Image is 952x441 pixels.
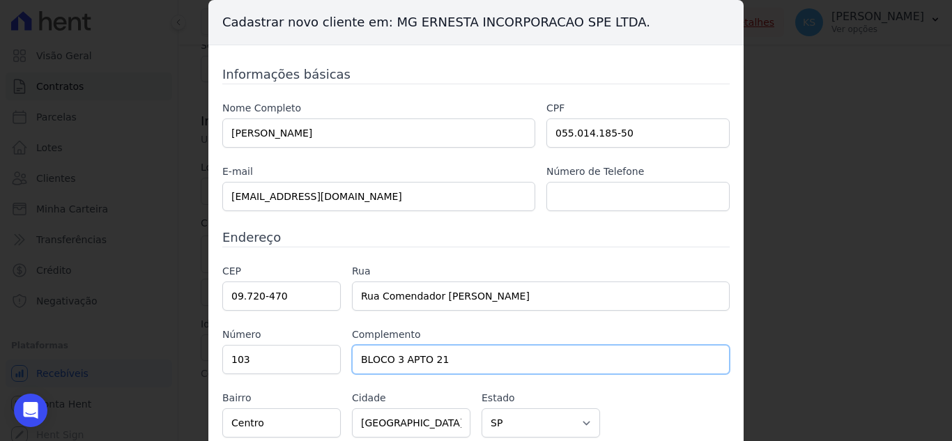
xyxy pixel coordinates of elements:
[222,281,341,311] input: 00.000-000
[222,264,341,279] label: CEP
[482,391,600,405] label: Estado
[222,228,730,247] h3: Endereço
[222,101,535,116] label: Nome Completo
[352,264,730,279] label: Rua
[352,391,470,405] label: Cidade
[222,65,730,84] h3: Informações básicas
[546,101,730,116] label: CPF
[222,327,341,342] label: Número
[222,164,535,179] label: E-mail
[222,391,341,405] label: Bairro
[546,164,730,179] label: Número de Telefone
[14,394,47,427] div: Open Intercom Messenger
[352,327,730,342] label: Complemento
